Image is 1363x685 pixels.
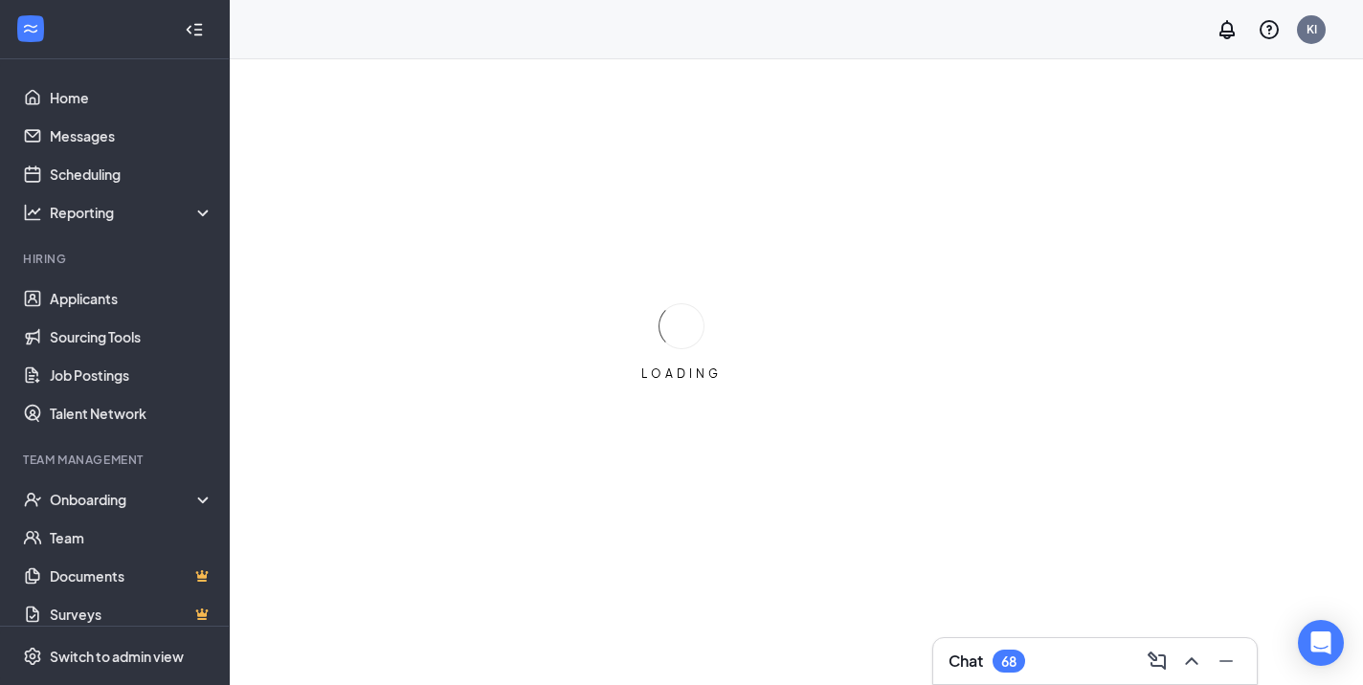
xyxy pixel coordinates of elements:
svg: Collapse [185,20,204,39]
div: LOADING [634,365,729,382]
h3: Chat [949,651,983,672]
svg: UserCheck [23,490,42,509]
svg: ComposeMessage [1146,650,1169,673]
div: Switch to admin view [50,647,184,666]
div: 68 [1001,653,1017,670]
a: Sourcing Tools [50,318,213,356]
a: Messages [50,117,213,155]
svg: Settings [23,647,42,666]
div: Onboarding [50,490,197,509]
div: KI [1307,21,1317,37]
button: ComposeMessage [1142,646,1173,676]
a: Job Postings [50,356,213,394]
button: Minimize [1211,646,1241,676]
svg: QuestionInfo [1258,18,1281,41]
svg: Minimize [1215,650,1238,673]
a: DocumentsCrown [50,557,213,595]
a: Scheduling [50,155,213,193]
svg: WorkstreamLogo [21,19,40,38]
a: Team [50,519,213,557]
a: Home [50,78,213,117]
svg: ChevronUp [1180,650,1203,673]
div: Reporting [50,203,214,222]
a: SurveysCrown [50,595,213,633]
svg: Analysis [23,203,42,222]
div: Hiring [23,251,210,267]
div: Open Intercom Messenger [1298,620,1344,666]
a: Talent Network [50,394,213,432]
a: Applicants [50,279,213,318]
svg: Notifications [1216,18,1239,41]
button: ChevronUp [1176,646,1207,676]
div: Team Management [23,452,210,468]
